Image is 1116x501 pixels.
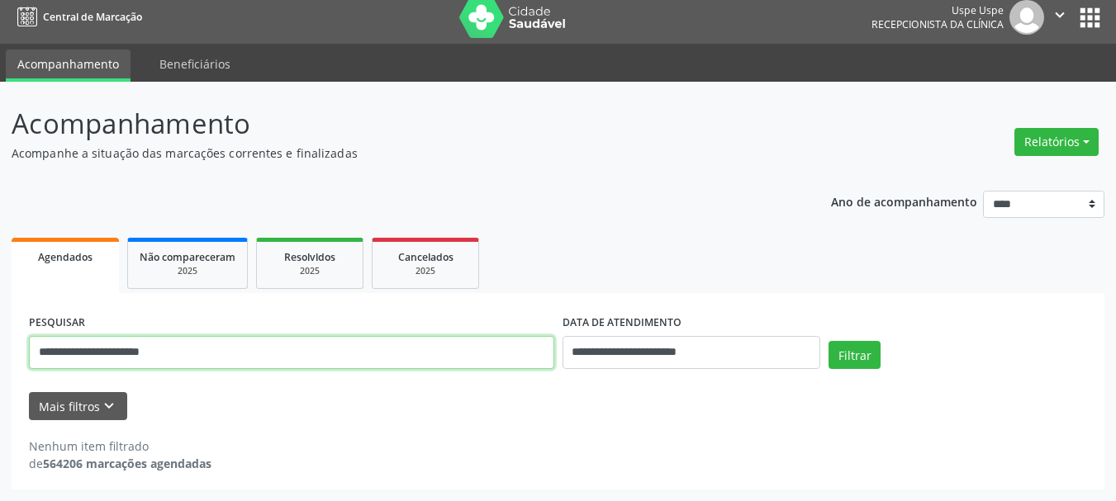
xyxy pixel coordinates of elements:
a: Acompanhamento [6,50,131,82]
span: Resolvidos [284,250,335,264]
div: de [29,455,211,472]
div: Uspe Uspe [871,3,1004,17]
div: Nenhum item filtrado [29,437,211,455]
button: Relatórios [1014,128,1099,156]
button: apps [1076,3,1104,32]
div: 2025 [140,265,235,277]
p: Acompanhe a situação das marcações correntes e finalizadas [12,144,776,162]
button: Filtrar [829,341,881,369]
span: Recepcionista da clínica [871,17,1004,31]
span: Agendados [38,250,93,264]
span: Não compareceram [140,250,235,264]
div: 2025 [384,265,467,277]
i: keyboard_arrow_down [100,397,118,415]
span: Cancelados [398,250,454,264]
label: DATA DE ATENDIMENTO [563,310,681,336]
strong: 564206 marcações agendadas [43,456,211,471]
button: Mais filtroskeyboard_arrow_down [29,392,127,421]
a: Beneficiários [148,50,242,78]
div: 2025 [268,265,351,277]
p: Acompanhamento [12,103,776,144]
a: Central de Marcação [12,3,142,31]
i:  [1051,6,1069,24]
p: Ano de acompanhamento [831,191,977,211]
label: PESQUISAR [29,310,85,336]
span: Central de Marcação [43,10,142,24]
